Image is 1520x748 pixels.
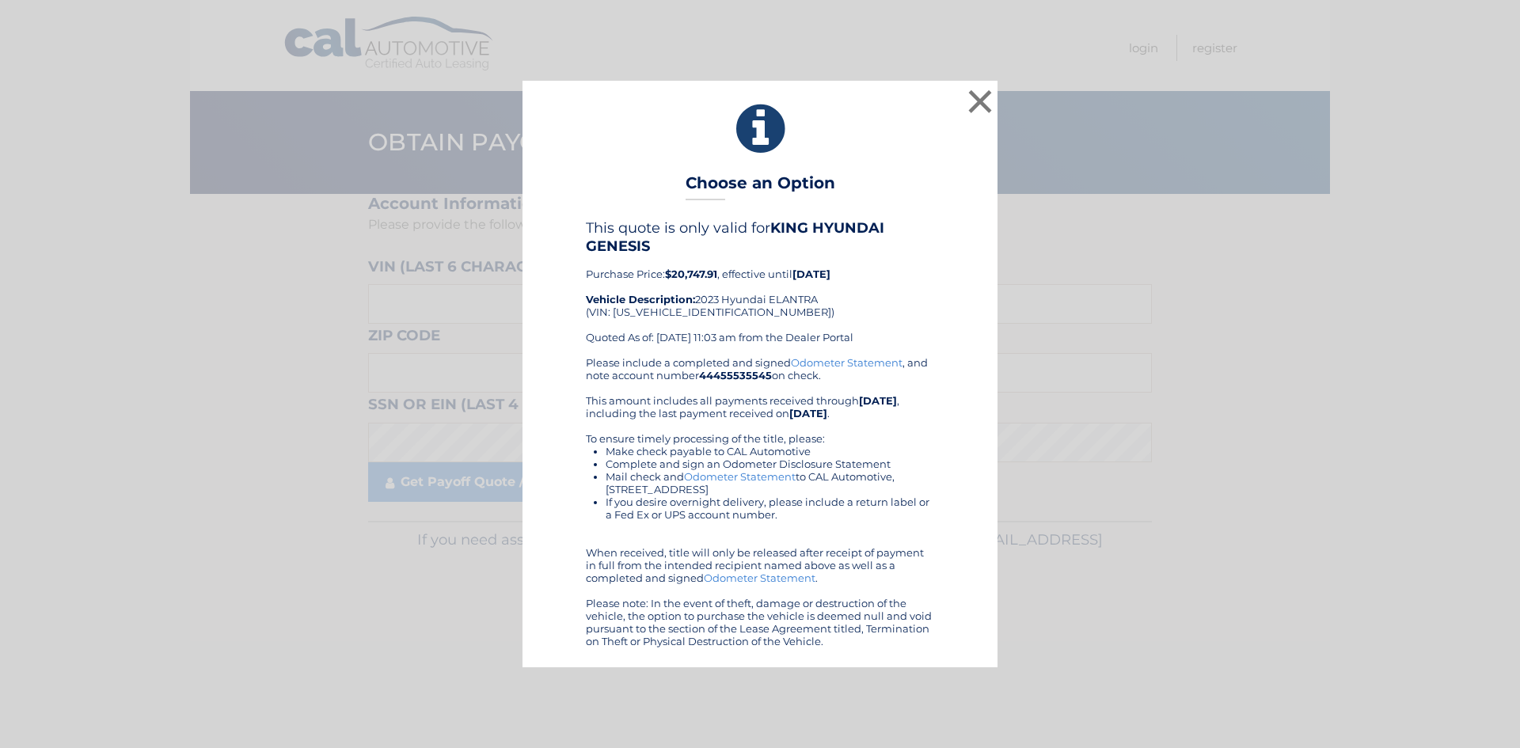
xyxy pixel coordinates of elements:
b: [DATE] [792,268,830,280]
b: $20,747.91 [665,268,717,280]
li: Make check payable to CAL Automotive [606,445,934,458]
li: Complete and sign an Odometer Disclosure Statement [606,458,934,470]
b: 44455535545 [699,369,772,382]
a: Odometer Statement [704,571,815,584]
b: [DATE] [789,407,827,420]
b: KING HYUNDAI GENESIS [586,219,884,254]
strong: Vehicle Description: [586,293,695,306]
b: [DATE] [859,394,897,407]
div: Please include a completed and signed , and note account number on check. This amount includes al... [586,356,934,647]
a: Odometer Statement [791,356,902,369]
li: If you desire overnight delivery, please include a return label or a Fed Ex or UPS account number. [606,496,934,521]
h3: Choose an Option [686,173,835,201]
a: Odometer Statement [684,470,796,483]
h4: This quote is only valid for [586,219,934,254]
div: Purchase Price: , effective until 2023 Hyundai ELANTRA (VIN: [US_VEHICLE_IDENTIFICATION_NUMBER]) ... [586,219,934,355]
li: Mail check and to CAL Automotive, [STREET_ADDRESS] [606,470,934,496]
button: × [964,85,996,117]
